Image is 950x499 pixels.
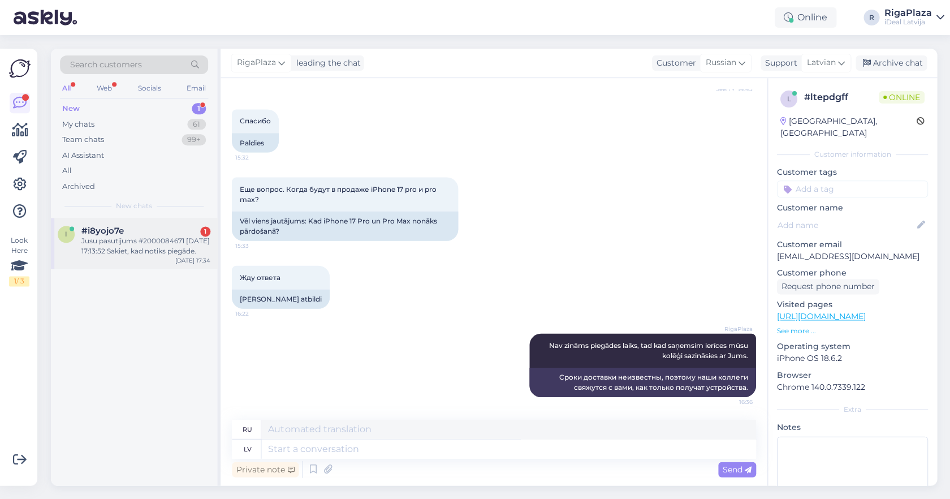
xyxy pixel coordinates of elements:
div: [PERSON_NAME] atbildi [232,289,330,308]
div: iDeal Latvija [883,18,931,27]
div: Look Here [9,235,29,286]
span: Жду ответа [240,273,280,281]
div: Extra [776,404,927,414]
p: Operating system [776,341,927,352]
div: [DATE] 17:34 [175,256,210,265]
span: Seen ✓ 14:43 [710,85,752,93]
p: [EMAIL_ADDRESS][DOMAIN_NAME] [776,251,927,263]
div: 99+ [182,134,206,145]
span: Спасибо [240,117,271,125]
div: All [60,81,73,96]
p: Visited pages [776,299,927,311]
div: 1 / 3 [9,276,29,286]
div: Vēl viens jautājums: Kad iPhone 17 Pro un Pro Max nonāks pārdošanā? [232,211,458,240]
div: Request phone number [776,279,879,294]
span: 16:36 [710,397,752,406]
img: Askly Logo [9,58,31,79]
div: My chats [62,119,94,130]
div: leading the chat [291,57,360,69]
span: i [65,230,67,238]
div: Сроки доставки неизвестны, поэтому наши коллеги свяжутся с вами, как только получат устройства. [529,367,755,397]
div: 61 [187,119,206,130]
div: New [62,103,80,114]
div: RigaPlaza [883,8,931,18]
div: 1 [200,226,210,236]
a: [URL][DOMAIN_NAME] [776,311,865,321]
div: Paldies [232,133,279,152]
div: Archive chat [855,55,926,71]
span: 16:22 [235,309,278,317]
span: 15:32 [235,153,278,161]
span: #i8yojo7e [81,226,124,236]
input: Add name [777,219,914,231]
span: Nav zināms piegādes laiks, tad kad saņemsim ierīces mūsu kolēģi sazināsies ar Jums. [549,341,749,359]
div: Online [774,7,836,28]
p: Customer email [776,239,927,251]
div: Archived [62,181,95,192]
div: # ltepdgff [804,91,878,104]
p: Browser [776,369,927,381]
div: Jusu pasutijums #2000084671 [DATE] 17:13:52 Sakiet, kad notiks piegāde. [81,236,210,256]
div: Support [760,57,797,69]
span: RigaPlaza [710,324,752,333]
a: RigaPlazaiDeal Latvija [883,8,943,27]
p: Chrome 140.0.7339.122 [776,381,927,393]
span: Send [722,464,751,474]
p: iPhone OS 18.6.2 [776,352,927,364]
div: All [62,165,72,177]
div: Web [94,81,114,96]
p: Customer phone [776,267,927,279]
div: Customer [651,57,696,69]
span: Russian [705,57,736,69]
p: Customer tags [776,166,927,178]
div: Customer information [776,149,927,160]
span: New chats [116,201,152,211]
span: Еще вопрос. Когда будут в продаже iPhone 17 pro и pro max? [240,184,438,203]
span: 15:33 [235,241,278,250]
div: Team chats [62,134,104,145]
p: See more ... [776,326,927,336]
p: Notes [776,421,927,433]
span: Online [878,91,924,104]
p: Customer name [776,202,927,214]
span: Latvian [806,57,835,69]
div: Email [184,81,208,96]
div: [GEOGRAPHIC_DATA], [GEOGRAPHIC_DATA] [780,115,916,139]
span: Search customers [70,59,142,71]
div: 1 [192,103,206,114]
div: Socials [135,81,163,96]
div: lv [244,439,252,458]
span: l [787,94,791,103]
input: Add a tag [776,180,927,197]
div: Private note [232,462,299,477]
span: RigaPlaza [237,57,276,69]
div: ru [243,419,252,438]
div: R [863,10,879,25]
div: AI Assistant [62,150,104,161]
